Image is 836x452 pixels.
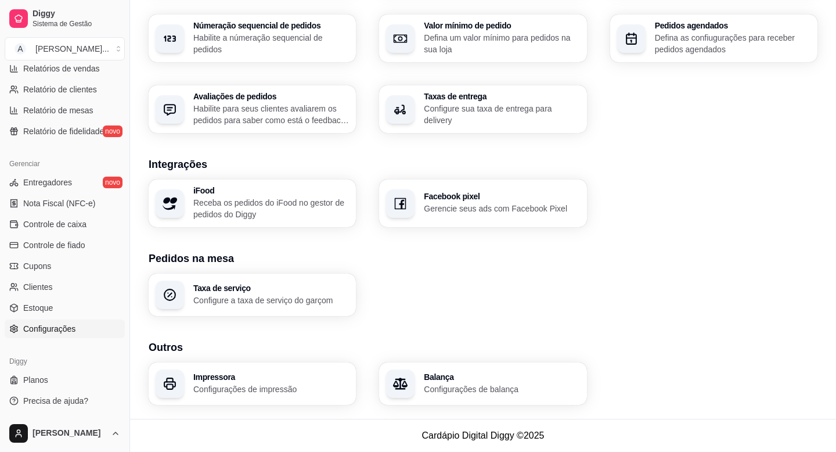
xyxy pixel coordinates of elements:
[23,281,53,293] span: Clientes
[424,192,579,200] h3: Facebook pixel
[5,392,125,410] a: Precisa de ajuda?
[5,371,125,389] a: Planos
[149,250,817,267] h3: Pedidos na mesa
[33,428,106,439] span: [PERSON_NAME]
[193,284,349,292] h3: Taxa de serviço
[193,92,349,101] h3: Avaliações de pedidos
[23,302,53,314] span: Estoque
[23,374,48,386] span: Planos
[424,103,579,126] p: Configure sua taxa de entrega para delivery
[5,101,125,120] a: Relatório de mesas
[193,186,349,195] h3: iFood
[379,85,586,133] button: Taxas de entregaConfigure sua taxa de entrega para delivery
[5,299,125,317] a: Estoque
[424,373,579,381] h3: Balança
[379,180,586,227] button: Facebook pixelGerencie seus ads com Facebook Pixel
[379,15,586,62] button: Valor mínimo de pedidoDefina um valor mínimo para pedidos na sua loja
[5,194,125,213] a: Nota Fiscal (NFC-e)
[424,203,579,214] p: Gerencie seus ads com Facebook Pixel
[5,236,125,254] a: Controle de fiado
[5,257,125,275] a: Cupons
[424,32,579,55] p: Defina um valor mínimo para pedidos na sua loja
[23,105,93,116] span: Relatório de mesas
[5,278,125,296] a: Clientes
[5,215,125,234] a: Controle de caixa
[23,125,104,137] span: Relatório de fidelidade
[149,339,817,356] h3: Outros
[193,32,349,55] p: Habilite a númeração sequencial de pedidos
[23,177,72,188] span: Entregadores
[424,92,579,101] h3: Taxas de entrega
[193,21,349,30] h3: Númeração sequencial de pedidos
[193,383,349,395] p: Configurações de impressão
[23,218,87,230] span: Controle de caixa
[193,295,349,306] p: Configure a taxa de serviço do garçom
[33,9,120,19] span: Diggy
[193,197,349,220] p: Receba os pedidos do iFood no gestor de pedidos do Diggy
[424,383,579,395] p: Configurações de balança
[149,85,356,133] button: Avaliações de pedidosHabilite para seus clientes avaliarem os pedidos para saber como está o feed...
[655,32,810,55] p: Defina as confiugurações para receber pedidos agendados
[15,43,26,55] span: A
[5,80,125,99] a: Relatório de clientes
[655,21,810,30] h3: Pedidos agendados
[5,419,125,447] button: [PERSON_NAME]
[5,59,125,78] a: Relatórios de vendas
[5,5,125,33] a: DiggySistema de Gestão
[149,363,356,405] button: ImpressoraConfigurações de impressão
[424,21,579,30] h3: Valor mínimo de pedido
[23,260,51,272] span: Cupons
[23,198,95,209] span: Nota Fiscal (NFC-e)
[33,19,120,28] span: Sistema de Gestão
[130,419,836,452] footer: Cardápio Digital Diggy © 2025
[23,323,75,335] span: Configurações
[5,122,125,141] a: Relatório de fidelidadenovo
[23,63,100,74] span: Relatórios de vendas
[35,43,109,55] div: [PERSON_NAME] ...
[23,84,97,95] span: Relatório de clientes
[23,239,85,251] span: Controle de fiado
[610,15,817,62] button: Pedidos agendadosDefina as confiugurações para receber pedidos agendados
[5,352,125,371] div: Diggy
[5,173,125,192] a: Entregadoresnovo
[149,156,817,173] h3: Integrações
[193,373,349,381] h3: Impressora
[379,363,586,405] button: BalançaConfigurações de balança
[5,155,125,173] div: Gerenciar
[5,37,125,60] button: Select a team
[5,320,125,338] a: Configurações
[23,395,88,407] span: Precisa de ajuda?
[193,103,349,126] p: Habilite para seus clientes avaliarem os pedidos para saber como está o feedback da sua loja
[149,180,356,227] button: iFoodReceba os pedidos do iFood no gestor de pedidos do Diggy
[149,274,356,316] button: Taxa de serviçoConfigure a taxa de serviço do garçom
[149,15,356,62] button: Númeração sequencial de pedidosHabilite a númeração sequencial de pedidos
